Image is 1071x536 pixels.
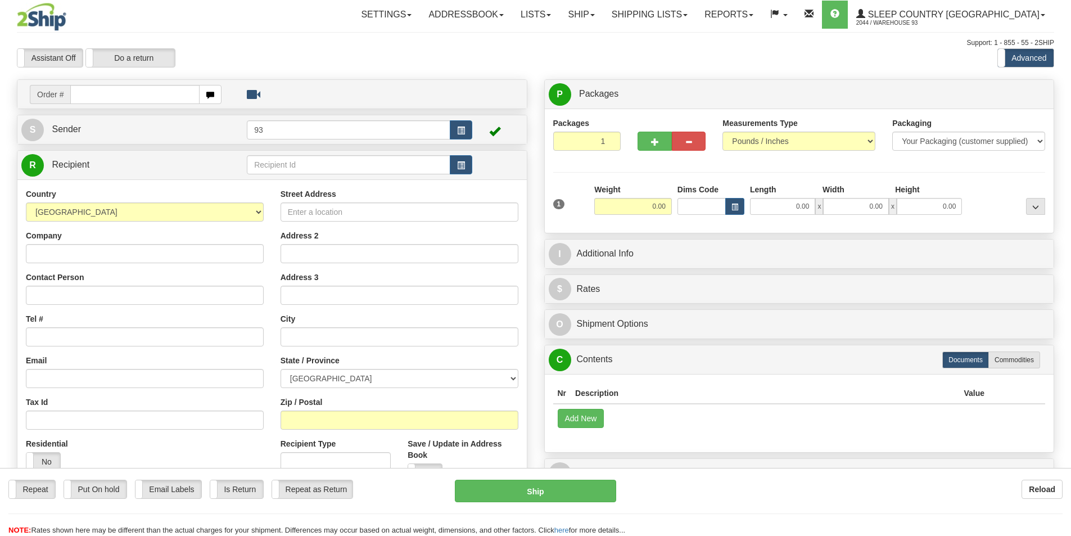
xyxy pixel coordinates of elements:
[52,160,89,169] span: Recipient
[579,89,618,98] span: Packages
[272,480,353,498] label: Repeat as Return
[281,397,323,408] label: Zip / Postal
[26,188,56,200] label: Country
[892,118,932,129] label: Packaging
[959,383,989,404] th: Value
[942,352,989,368] label: Documents
[135,480,201,498] label: Email Labels
[21,154,222,177] a: R Recipient
[594,184,620,195] label: Weight
[865,10,1040,19] span: Sleep Country [GEOGRAPHIC_DATA]
[549,462,571,485] span: R
[247,155,450,174] input: Recipient Id
[1045,210,1070,325] iframe: chat widget
[549,83,571,106] span: P
[998,49,1054,67] label: Advanced
[52,124,81,134] span: Sender
[9,480,55,498] label: Repeat
[558,409,604,428] button: Add New
[512,1,559,29] a: Lists
[603,1,696,29] a: Shipping lists
[988,352,1040,368] label: Commodities
[281,313,295,325] label: City
[549,462,1050,485] a: RReturn Shipment
[549,242,1050,265] a: IAdditional Info
[420,1,512,29] a: Addressbook
[549,278,1050,301] a: $Rates
[696,1,762,29] a: Reports
[554,526,569,534] a: here
[26,355,47,366] label: Email
[26,272,84,283] label: Contact Person
[895,184,920,195] label: Height
[86,49,175,67] label: Do a return
[17,38,1054,48] div: Support: 1 - 855 - 55 - 2SHIP
[281,438,336,449] label: Recipient Type
[559,1,603,29] a: Ship
[571,383,959,404] th: Description
[1029,485,1055,494] b: Reload
[17,49,83,67] label: Assistant Off
[281,202,518,222] input: Enter a location
[553,383,571,404] th: Nr
[408,464,442,482] label: No
[26,313,43,325] label: Tel #
[17,3,66,31] img: logo2044.jpg
[750,184,776,195] label: Length
[549,243,571,265] span: I
[8,526,31,534] span: NOTE:
[281,355,340,366] label: State / Province
[26,453,60,471] label: No
[549,313,571,336] span: O
[1022,480,1063,499] button: Reload
[455,480,616,502] button: Ship
[30,85,70,104] span: Order #
[21,154,44,177] span: R
[26,397,48,408] label: Tax Id
[677,184,718,195] label: Dims Code
[848,1,1054,29] a: Sleep Country [GEOGRAPHIC_DATA] 2044 / Warehouse 93
[823,184,844,195] label: Width
[549,83,1050,106] a: P Packages
[21,118,247,141] a: S Sender
[26,230,62,241] label: Company
[856,17,941,29] span: 2044 / Warehouse 93
[889,198,897,215] span: x
[281,230,319,241] label: Address 2
[281,272,319,283] label: Address 3
[549,348,1050,371] a: CContents
[722,118,798,129] label: Measurements Type
[549,278,571,300] span: $
[549,313,1050,336] a: OShipment Options
[549,349,571,371] span: C
[815,198,823,215] span: x
[553,118,590,129] label: Packages
[1026,198,1045,215] div: ...
[64,480,126,498] label: Put On hold
[26,438,68,449] label: Residential
[247,120,450,139] input: Sender Id
[353,1,420,29] a: Settings
[21,119,44,141] span: S
[553,199,565,209] span: 1
[281,188,336,200] label: Street Address
[210,480,263,498] label: Is Return
[408,438,518,461] label: Save / Update in Address Book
